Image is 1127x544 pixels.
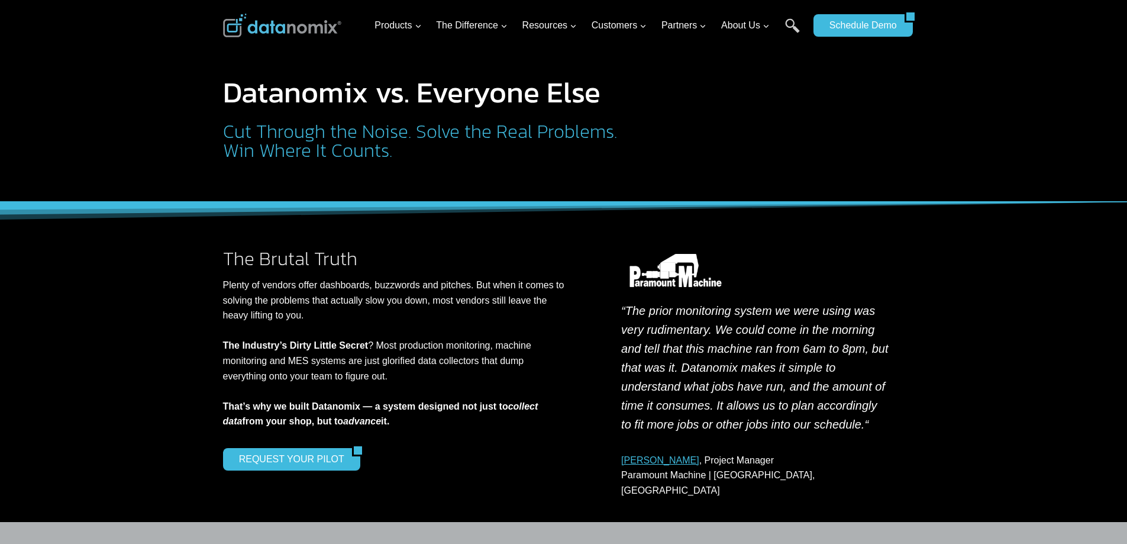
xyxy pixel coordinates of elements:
span: Products [374,18,421,33]
span: Customers [592,18,647,33]
p: , Project Manager Paramount Machine | [GEOGRAPHIC_DATA], [GEOGRAPHIC_DATA] [621,453,890,498]
img: Datanomix [223,14,341,37]
p: Plenty of vendors offer dashboards, buzzwords and pitches. But when it comes to solving the probl... [223,278,570,429]
em: advance [343,416,381,426]
nav: Primary Navigation [370,7,808,45]
img: Datanomix Customer - Paramount Machine [621,254,730,287]
h2: The Brutal Truth [223,249,570,268]
strong: That’s why we built Datanomix — a system designed not just to from your shop, but to it. [223,401,538,427]
em: “The prior monitoring system we were using was very rudimentary. We could come in the morning and... [621,304,888,431]
a: [PERSON_NAME] [621,455,699,465]
span: About Us [721,18,770,33]
h1: Datanomix vs. Everyone Else [223,78,622,107]
a: REQUEST YOUR PILOT [223,448,352,471]
a: Search [785,18,800,45]
strong: The Industry’s Dirty Little Secret [223,340,369,350]
span: Partners [661,18,706,33]
span: The Difference [436,18,508,33]
h2: Cut Through the Noise. Solve the Real Problems. Win Where It Counts. [223,122,622,160]
a: Schedule Demo [813,14,905,37]
span: Resources [522,18,577,33]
